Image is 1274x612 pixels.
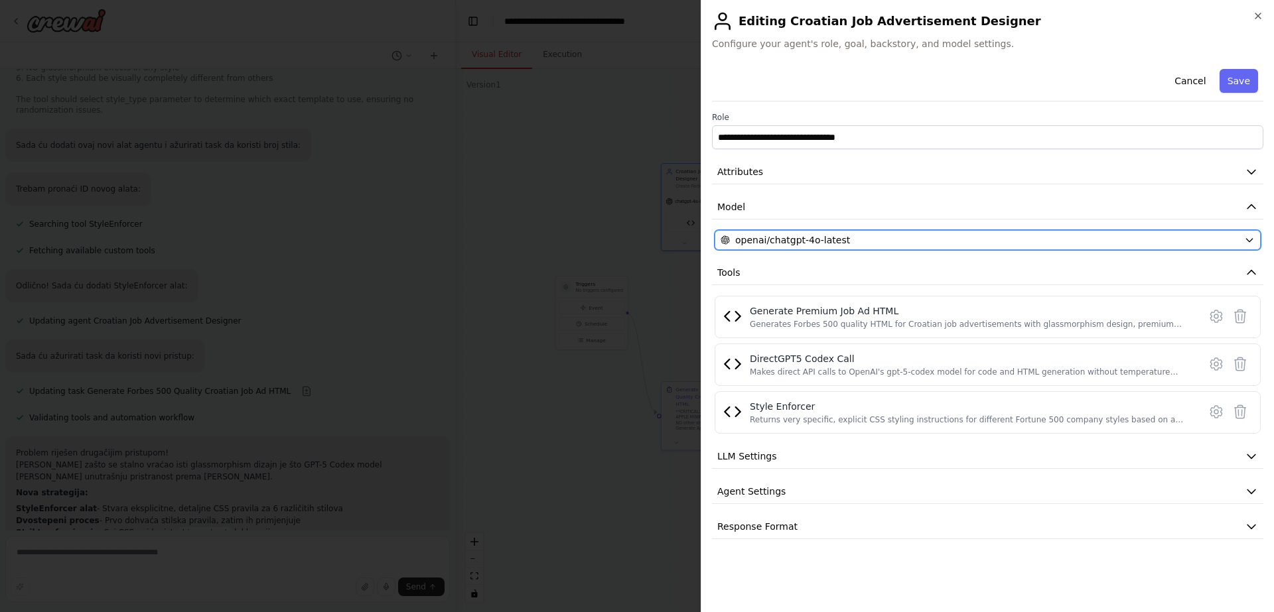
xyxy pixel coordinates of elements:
[750,414,1191,425] div: Returns very specific, explicit CSS styling instructions for different Fortune 500 company styles...
[1204,304,1228,328] button: Configure tool
[712,515,1263,539] button: Response Format
[723,402,742,421] img: Style Enforcer
[750,352,1191,365] div: DirectGPT5 Codex Call
[750,304,1191,318] div: Generate Premium Job Ad HTML
[1204,352,1228,376] button: Configure tool
[712,444,1263,469] button: LLM Settings
[717,266,741,279] span: Tools
[1228,400,1252,424] button: Delete tool
[1220,69,1258,93] button: Save
[750,319,1191,330] div: Generates Forbes 500 quality HTML for Croatian job advertisements with glassmorphism design, prem...
[717,450,777,463] span: LLM Settings
[717,485,786,498] span: Agent Settings
[1204,400,1228,424] button: Configure tool
[712,160,1263,184] button: Attributes
[717,165,763,178] span: Attributes
[717,200,745,214] span: Model
[712,11,1263,32] h2: Editing Croatian Job Advertisement Designer
[750,367,1191,377] div: Makes direct API calls to OpenAI's gpt-5-codex model for code and HTML generation without tempera...
[1167,69,1214,93] button: Cancel
[712,112,1263,123] label: Role
[723,307,742,326] img: Generate Premium Job Ad HTML
[735,233,850,247] span: openai/chatgpt-4o-latest
[1228,352,1252,376] button: Delete tool
[715,230,1261,250] button: openai/chatgpt-4o-latest
[750,400,1191,413] div: Style Enforcer
[717,520,798,533] span: Response Format
[723,355,742,373] img: DirectGPT5 Codex Call
[712,261,1263,285] button: Tools
[712,195,1263,219] button: Model
[712,479,1263,504] button: Agent Settings
[712,37,1263,50] span: Configure your agent's role, goal, backstory, and model settings.
[1228,304,1252,328] button: Delete tool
